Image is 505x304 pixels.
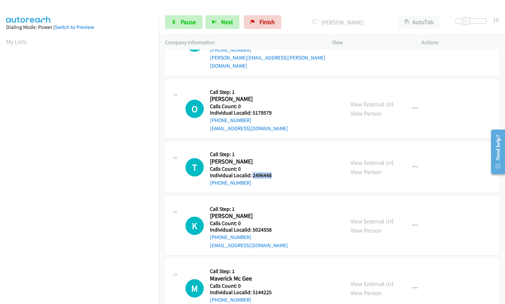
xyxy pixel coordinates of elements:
h5: Call Step: 1 [210,206,288,213]
a: View External Url [350,159,394,167]
h2: [PERSON_NAME] [210,95,285,103]
div: The call is yet to be attempted [185,100,204,118]
a: View Person [350,43,382,51]
div: The call is yet to be attempted [185,158,204,176]
h5: Call Step: 1 [210,89,288,96]
p: Actions [421,38,499,47]
div: The call is yet to be attempted [185,279,204,298]
h5: Calls Count: 0 [210,220,288,227]
a: Switch to Preview [55,24,94,30]
p: View [332,38,410,47]
a: View External Url [350,100,394,108]
h2: [PERSON_NAME] [210,212,285,220]
a: [PHONE_NUMBER] [210,180,251,186]
a: [PHONE_NUMBER] [210,297,251,303]
span: Next [221,18,233,26]
span: Finish [259,18,275,26]
span: Pause [181,18,196,26]
h5: Individual Localid: 5179579 [210,109,288,116]
a: View External Url [350,217,394,225]
h5: Individual Localid: 5144225 [210,289,288,296]
a: Pause [165,15,202,29]
h1: M [185,279,204,298]
a: [EMAIL_ADDRESS][DOMAIN_NAME] [210,242,288,249]
h5: Call Step: 1 [210,151,285,158]
h5: Individual Localid: 5024558 [210,226,288,233]
a: My Lists [6,38,26,46]
h5: Calls Count: 0 [210,166,285,172]
a: [PHONE_NUMBER] [210,117,251,123]
a: View Person [350,109,382,117]
a: View External Url [350,280,394,288]
a: View Person [350,226,382,234]
iframe: Resource Center [485,125,505,179]
a: [EMAIL_ADDRESS][DOMAIN_NAME] [210,125,288,132]
button: AutoTab [398,15,440,29]
p: Company Information [165,38,320,47]
a: Finish [244,15,281,29]
h5: Calls Count: 0 [210,103,288,110]
a: [PHONE_NUMBER] [210,47,251,53]
h5: Call Step: 1 [210,268,288,275]
h5: Individual Localid: 2496448 [210,172,285,179]
div: Dialing Mode: Power | [6,23,153,31]
h2: [PERSON_NAME] [210,158,285,166]
a: [PHONE_NUMBER] [210,234,251,240]
p: [PERSON_NAME] [290,18,386,27]
h1: O [185,100,204,118]
h2: Maverick Mc Gee [210,275,285,283]
h1: K [185,217,204,235]
button: Next [205,15,239,29]
h5: Calls Count: 0 [210,283,288,289]
a: [PERSON_NAME][EMAIL_ADDRESS][PERSON_NAME][DOMAIN_NAME] [210,54,325,69]
div: 10 [493,15,499,24]
a: View Person [350,168,382,176]
h1: T [185,158,204,176]
a: View Person [350,289,382,297]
